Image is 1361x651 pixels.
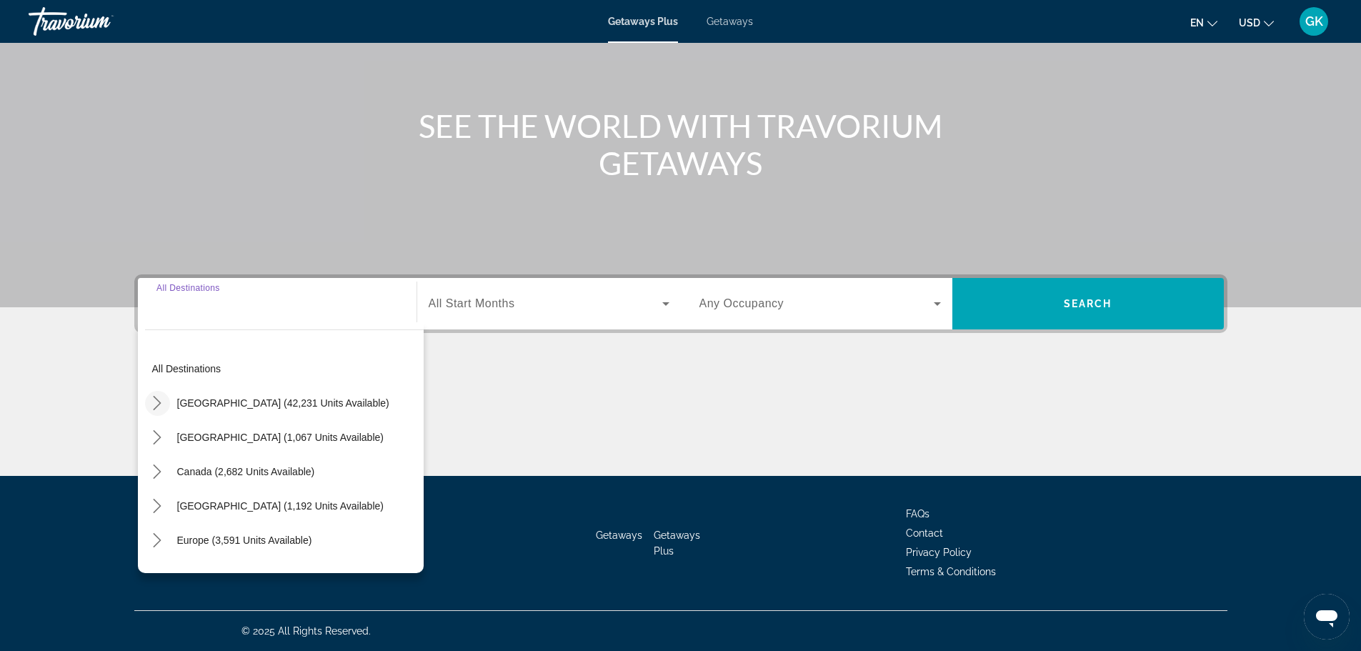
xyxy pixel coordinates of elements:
[29,3,171,40] a: Travorium
[1295,6,1332,36] button: User Menu
[170,562,383,587] button: Select destination: Australia (254 units available)
[177,397,389,409] span: [GEOGRAPHIC_DATA] (42,231 units available)
[145,562,170,587] button: Toggle Australia (254 units available) submenu
[170,459,322,484] button: Select destination: Canada (2,682 units available)
[177,535,312,546] span: Europe (3,591 units available)
[906,547,972,558] a: Privacy Policy
[145,494,170,519] button: Toggle Caribbean & Atlantic Islands (1,192 units available) submenu
[170,424,391,450] button: Select destination: Mexico (1,067 units available)
[145,356,424,382] button: Select destination: All destinations
[1190,17,1204,29] span: en
[156,296,398,313] input: Select destination
[906,508,929,520] a: FAQs
[699,297,784,309] span: Any Occupancy
[1305,14,1323,29] span: GK
[654,530,700,557] a: Getaways Plus
[170,527,319,553] button: Select destination: Europe (3,591 units available)
[241,625,371,637] span: © 2025 All Rights Reserved.
[1064,298,1112,309] span: Search
[906,566,996,577] a: Terms & Conditions
[138,322,424,573] div: Destination options
[707,16,753,27] a: Getaways
[152,363,221,374] span: All destinations
[429,297,515,309] span: All Start Months
[1304,594,1350,640] iframe: Button to launch messaging window
[413,107,949,182] h1: SEE THE WORLD WITH TRAVORIUM GETAWAYS
[906,527,943,539] a: Contact
[177,500,384,512] span: [GEOGRAPHIC_DATA] (1,192 units available)
[145,391,170,416] button: Toggle United States (42,231 units available) submenu
[138,278,1224,329] div: Search widget
[145,459,170,484] button: Toggle Canada (2,682 units available) submenu
[596,530,642,541] a: Getaways
[170,390,397,416] button: Select destination: United States (42,231 units available)
[170,493,391,519] button: Select destination: Caribbean & Atlantic Islands (1,192 units available)
[608,16,678,27] a: Getaways Plus
[952,278,1224,329] button: Search
[1239,17,1260,29] span: USD
[1239,12,1274,33] button: Change currency
[1190,12,1217,33] button: Change language
[177,432,384,443] span: [GEOGRAPHIC_DATA] (1,067 units available)
[156,283,220,292] span: All Destinations
[145,425,170,450] button: Toggle Mexico (1,067 units available) submenu
[145,528,170,553] button: Toggle Europe (3,591 units available) submenu
[177,466,315,477] span: Canada (2,682 units available)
